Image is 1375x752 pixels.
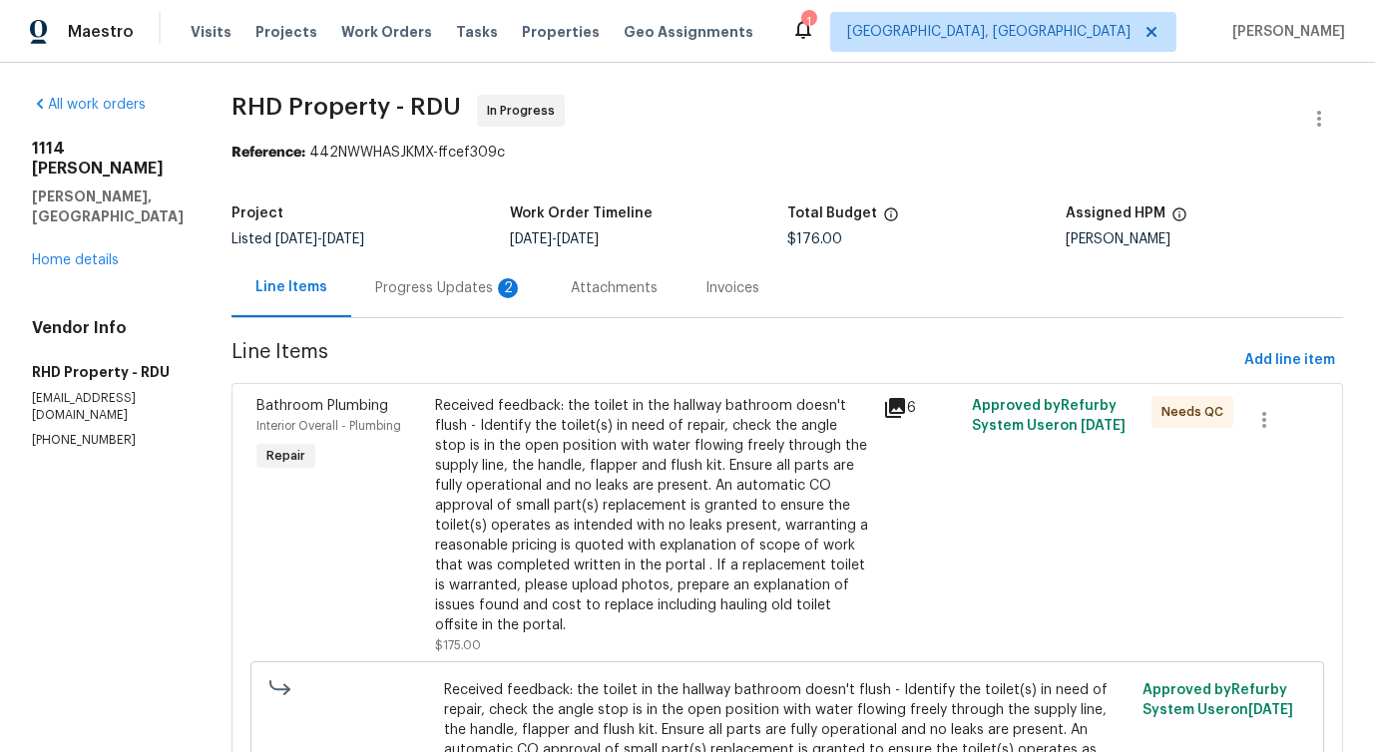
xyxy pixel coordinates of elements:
[32,362,184,382] h5: RHD Property - RDU
[1224,22,1345,42] span: [PERSON_NAME]
[231,95,461,119] span: RHD Property - RDU
[624,22,753,42] span: Geo Assignments
[322,232,364,246] span: [DATE]
[231,143,1343,163] div: 442NWWHASJKMX-ffcef309c
[435,396,870,635] div: Received feedback: the toilet in the hallway bathroom doesn't flush - Identify the toilet(s) in n...
[456,25,498,39] span: Tasks
[510,232,599,246] span: -
[787,232,842,246] span: $176.00
[32,139,184,179] h2: 1114 [PERSON_NAME]
[510,232,552,246] span: [DATE]
[498,278,518,298] div: 2
[68,22,134,42] span: Maestro
[32,318,184,338] h4: Vendor Info
[32,98,146,112] a: All work orders
[1066,206,1165,220] h5: Assigned HPM
[487,101,563,121] span: In Progress
[1171,206,1187,232] span: The hpm assigned to this work order.
[801,12,815,32] div: 1
[557,232,599,246] span: [DATE]
[787,206,877,220] h5: Total Budget
[972,399,1126,433] span: Approved by Refurby System User on
[1081,419,1126,433] span: [DATE]
[231,146,305,160] b: Reference:
[375,278,523,298] div: Progress Updates
[510,206,653,220] h5: Work Order Timeline
[275,232,364,246] span: -
[883,206,899,232] span: The total cost of line items that have been proposed by Opendoor. This sum includes line items th...
[32,187,184,226] h5: [PERSON_NAME], [GEOGRAPHIC_DATA]
[231,206,283,220] h5: Project
[32,432,184,449] p: [PHONE_NUMBER]
[256,399,388,413] span: Bathroom Plumbing
[1066,232,1344,246] div: [PERSON_NAME]
[341,22,432,42] span: Work Orders
[571,278,658,298] div: Attachments
[191,22,231,42] span: Visits
[32,390,184,424] p: [EMAIL_ADDRESS][DOMAIN_NAME]
[255,277,327,297] div: Line Items
[32,253,119,267] a: Home details
[258,446,313,466] span: Repair
[1248,703,1293,717] span: [DATE]
[231,232,364,246] span: Listed
[883,396,961,420] div: 6
[1236,342,1343,379] button: Add line item
[1143,683,1293,717] span: Approved by Refurby System User on
[1161,402,1231,422] span: Needs QC
[255,22,317,42] span: Projects
[847,22,1131,42] span: [GEOGRAPHIC_DATA], [GEOGRAPHIC_DATA]
[435,639,481,651] span: $175.00
[231,342,1236,379] span: Line Items
[1244,348,1335,373] span: Add line item
[256,420,401,432] span: Interior Overall - Plumbing
[275,232,317,246] span: [DATE]
[705,278,759,298] div: Invoices
[522,22,600,42] span: Properties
